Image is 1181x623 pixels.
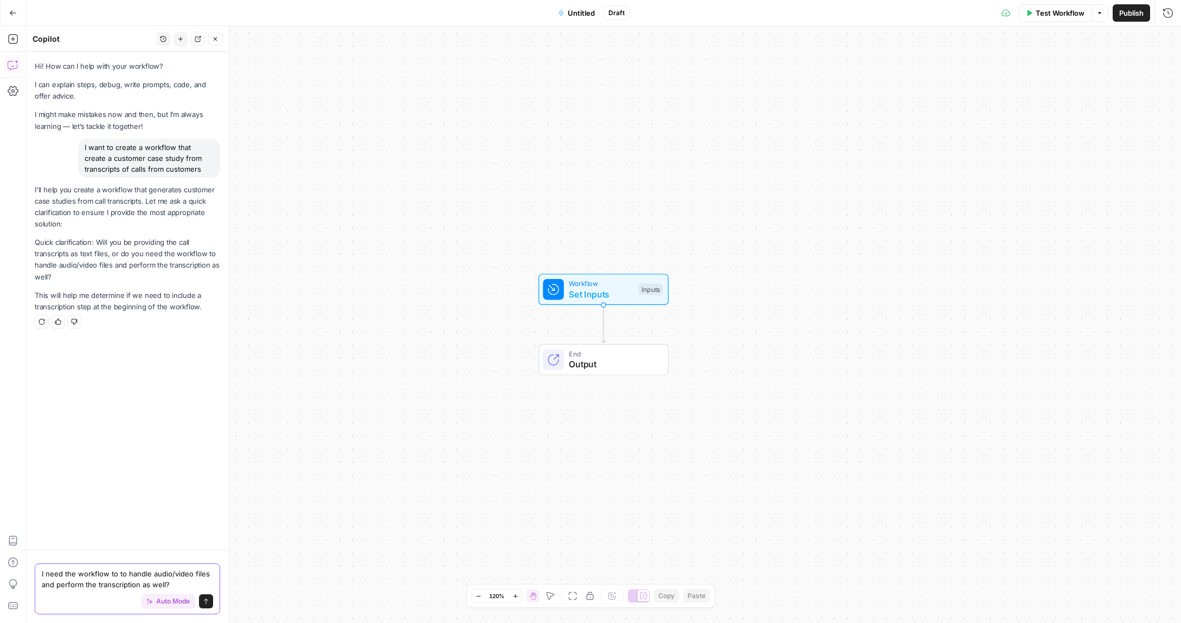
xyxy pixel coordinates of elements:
[658,591,675,601] span: Copy
[569,348,657,359] span: End
[503,274,704,305] div: WorkflowSet InputsInputs
[503,344,704,375] div: EndOutput
[654,589,679,603] button: Copy
[142,594,195,608] button: Auto Mode
[608,8,625,18] span: Draft
[1119,8,1144,18] span: Publish
[1019,4,1091,22] button: Test Workflow
[35,109,220,132] p: I might make mistakes now and then, but I’m always learning — let’s tackle it together!
[35,290,220,313] p: This will help me determine if we need to include a transcription step at the beginning of the wo...
[569,358,657,371] span: Output
[489,592,504,600] span: 120%
[568,8,595,18] span: Untitled
[35,79,220,102] p: I can explain steps, debug, write prompts, code, and offer advice.
[1036,8,1084,18] span: Test Workflow
[601,305,605,343] g: Edge from start to end
[78,139,220,178] div: I want to create a workflow that create a customer case study from transcripts of calls from cust...
[569,288,633,301] span: Set Inputs
[688,591,705,601] span: Paste
[683,589,710,603] button: Paste
[156,596,190,606] span: Auto Mode
[35,61,220,72] p: Hi! How can I help with your workflow?
[42,568,213,590] textarea: I need the workflow to to handle audio/video files and perform the transcription as well?
[35,184,220,230] p: I'll help you create a workflow that generates customer case studies from call transcripts. Let m...
[35,237,220,283] p: Quick clarification: Will you be providing the call transcripts as text files, or do you need the...
[569,278,633,289] span: Workflow
[33,34,153,44] div: Copilot
[1113,4,1150,22] button: Publish
[551,4,601,22] button: Untitled
[639,283,663,295] div: Inputs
